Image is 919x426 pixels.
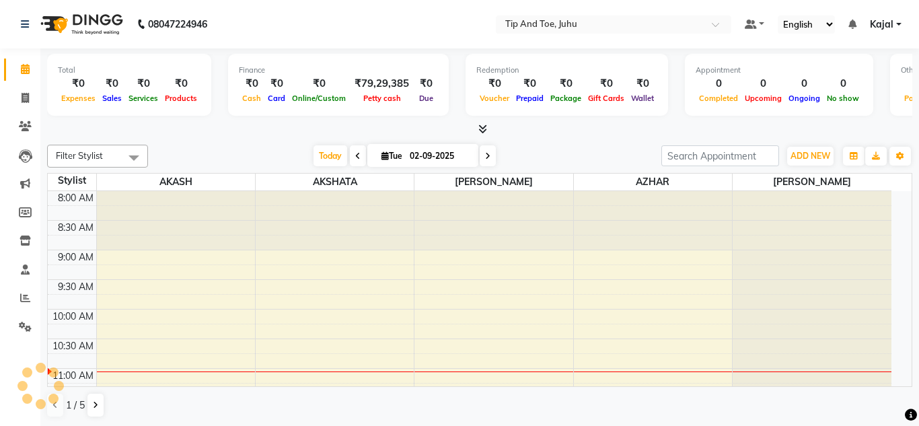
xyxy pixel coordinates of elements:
span: Expenses [58,94,99,103]
span: Today [314,145,347,166]
input: 2025-09-02 [406,146,473,166]
span: Sales [99,94,125,103]
input: Search Appointment [661,145,779,166]
div: 8:30 AM [55,221,96,235]
div: 0 [823,76,862,92]
div: 0 [785,76,823,92]
span: Petty cash [360,94,404,103]
div: ₹0 [125,76,161,92]
span: Services [125,94,161,103]
div: 0 [696,76,741,92]
span: Ongoing [785,94,823,103]
div: 9:00 AM [55,250,96,264]
span: No show [823,94,862,103]
span: Gift Cards [585,94,628,103]
div: Total [58,65,200,76]
span: AKASH [97,174,255,190]
button: ADD NEW [787,147,834,166]
div: 11:00 AM [50,369,96,383]
div: ₹0 [161,76,200,92]
span: Upcoming [741,94,785,103]
div: ₹0 [476,76,513,92]
div: ₹0 [289,76,349,92]
div: 10:30 AM [50,339,96,353]
span: Voucher [476,94,513,103]
span: Online/Custom [289,94,349,103]
div: Redemption [476,65,657,76]
span: AZHAR [574,174,732,190]
span: AKSHATA [256,174,414,190]
span: Cash [239,94,264,103]
span: Due [416,94,437,103]
div: 9:30 AM [55,280,96,294]
img: logo [34,5,126,43]
div: Finance [239,65,438,76]
div: Appointment [696,65,862,76]
span: [PERSON_NAME] [414,174,573,190]
span: Package [547,94,585,103]
div: ₹0 [58,76,99,92]
div: 8:00 AM [55,191,96,205]
b: 08047224946 [148,5,207,43]
div: 10:00 AM [50,310,96,324]
span: Wallet [628,94,657,103]
div: ₹0 [513,76,547,92]
span: Completed [696,94,741,103]
div: ₹0 [99,76,125,92]
span: Products [161,94,200,103]
span: Prepaid [513,94,547,103]
div: Stylist [48,174,96,188]
span: [PERSON_NAME] [733,174,891,190]
span: Tue [378,151,406,161]
span: Kajal [870,17,893,32]
span: 1 / 5 [66,398,85,413]
span: Filter Stylist [56,150,103,161]
div: ₹0 [547,76,585,92]
div: ₹0 [628,76,657,92]
div: ₹0 [414,76,438,92]
span: ADD NEW [791,151,830,161]
div: ₹79,29,385 [349,76,414,92]
span: Card [264,94,289,103]
div: ₹0 [264,76,289,92]
div: 0 [741,76,785,92]
div: ₹0 [585,76,628,92]
div: ₹0 [239,76,264,92]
